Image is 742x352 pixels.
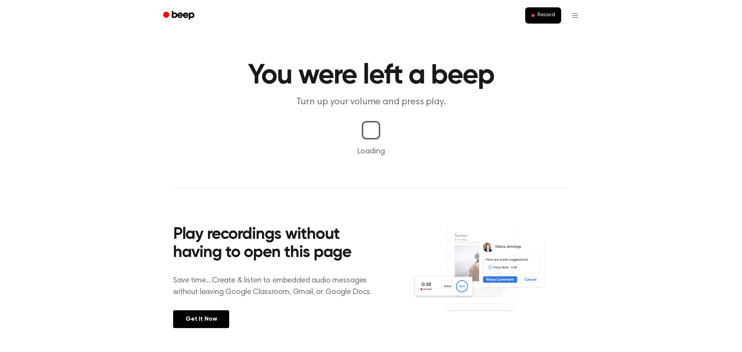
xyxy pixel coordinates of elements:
[173,62,569,90] h1: You were left a beep
[566,6,584,25] button: Open menu
[173,310,229,328] a: Get It Now
[173,275,381,298] p: Save time....Create & listen to embedded audio messages without leaving Google Classroom, Gmail, ...
[412,223,569,327] img: Voice Comments on Docs and Recording Widget
[158,8,201,23] a: Beep
[525,7,561,24] button: Record
[173,226,381,262] h2: Play recordings without having to open this page
[538,12,555,19] span: Record
[223,96,519,109] p: Turn up your volume and press play.
[9,146,733,157] p: Loading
